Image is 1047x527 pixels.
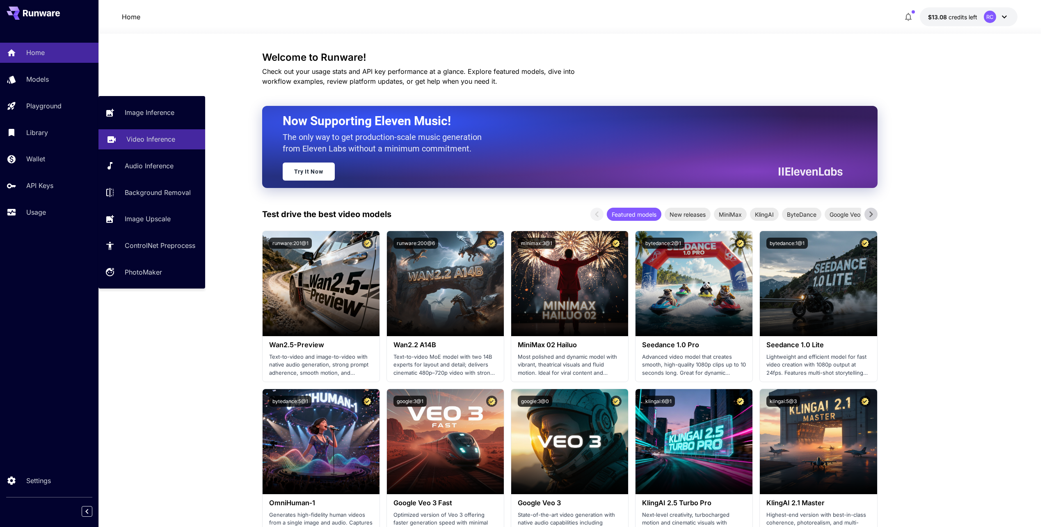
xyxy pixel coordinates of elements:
[393,238,438,249] button: runware:200@6
[125,214,171,224] p: Image Upscale
[98,182,205,202] a: Background Removal
[269,499,373,507] h3: OmniHuman‑1
[642,353,746,377] p: Advanced video model that creates smooth, high-quality 1080p clips up to 10 seconds long. Great f...
[26,48,45,57] p: Home
[928,13,977,21] div: $13.07604
[126,134,175,144] p: Video Inference
[928,14,949,21] span: $13.08
[518,238,556,249] button: minimax:3@1
[735,238,746,249] button: Certified Model – Vetted for best performance and includes a commercial license.
[486,238,497,249] button: Certified Model – Vetted for best performance and includes a commercial license.
[98,129,205,149] a: Video Inference
[642,396,675,407] button: klingai:6@1
[782,210,821,219] span: ByteDance
[714,210,747,219] span: MiniMax
[636,389,752,494] img: alt
[269,238,312,249] button: runware:201@1
[26,74,49,84] p: Models
[263,389,379,494] img: alt
[766,238,808,249] button: bytedance:1@1
[511,231,628,336] img: alt
[766,396,800,407] button: klingai:5@3
[98,103,205,123] a: Image Inference
[263,231,379,336] img: alt
[269,353,373,377] p: Text-to-video and image-to-video with native audio generation, strong prompt adherence, smooth mo...
[26,154,45,164] p: Wallet
[283,163,335,181] a: Try It Now
[82,506,92,517] button: Collapse sidebar
[486,396,497,407] button: Certified Model – Vetted for best performance and includes a commercial license.
[125,188,191,197] p: Background Removal
[269,341,373,349] h3: Wan2.5-Preview
[26,128,48,137] p: Library
[283,113,837,129] h2: Now Supporting Eleven Music!
[518,341,622,349] h3: MiniMax 02 Hailuo
[518,499,622,507] h3: Google Veo 3
[518,396,552,407] button: google:3@0
[610,238,622,249] button: Certified Model – Vetted for best performance and includes a commercial license.
[766,341,870,349] h3: Seedance 1.0 Lite
[766,353,870,377] p: Lightweight and efficient model for fast video creation with 1080p output at 24fps. Features mult...
[949,14,977,21] span: credits left
[98,236,205,256] a: ControlNet Preprocess
[610,396,622,407] button: Certified Model – Vetted for best performance and includes a commercial license.
[26,101,62,111] p: Playground
[735,396,746,407] button: Certified Model – Vetted for best performance and includes a commercial license.
[387,231,504,336] img: alt
[125,161,174,171] p: Audio Inference
[920,7,1017,26] button: $13.07604
[283,131,488,154] p: The only way to get production-scale music generation from Eleven Labs without a minimum commitment.
[825,210,865,219] span: Google Veo
[393,353,497,377] p: Text-to-video MoE model with two 14B experts for layout and detail; delivers cinematic 480p–720p ...
[262,67,575,85] span: Check out your usage stats and API key performance at a glance. Explore featured models, dive int...
[262,208,391,220] p: Test drive the best video models
[860,238,871,249] button: Certified Model – Vetted for best performance and includes a commercial license.
[362,396,373,407] button: Certified Model – Vetted for best performance and includes a commercial license.
[393,396,427,407] button: google:3@1
[98,156,205,176] a: Audio Inference
[607,210,661,219] span: Featured models
[26,207,46,217] p: Usage
[642,499,746,507] h3: KlingAI 2.5 Turbo Pro
[766,499,870,507] h3: KlingAI 2.1 Master
[387,389,504,494] img: alt
[642,341,746,349] h3: Seedance 1.0 Pro
[860,396,871,407] button: Certified Model – Vetted for best performance and includes a commercial license.
[125,108,174,117] p: Image Inference
[269,396,311,407] button: bytedance:5@1
[642,238,684,249] button: bytedance:2@1
[262,52,878,63] h3: Welcome to Runware!
[393,499,497,507] h3: Google Veo 3 Fast
[98,209,205,229] a: Image Upscale
[393,341,497,349] h3: Wan2.2 A14B
[26,181,53,190] p: API Keys
[98,262,205,282] a: PhotoMaker
[511,389,628,494] img: alt
[984,11,996,23] div: RC
[88,504,98,519] div: Collapse sidebar
[125,267,162,277] p: PhotoMaker
[125,241,195,250] p: ControlNet Preprocess
[750,210,779,219] span: KlingAI
[665,210,711,219] span: New releases
[362,238,373,249] button: Certified Model – Vetted for best performance and includes a commercial license.
[760,231,877,336] img: alt
[122,12,140,22] nav: breadcrumb
[518,353,622,377] p: Most polished and dynamic model with vibrant, theatrical visuals and fluid motion. Ideal for vira...
[26,476,51,486] p: Settings
[636,231,752,336] img: alt
[760,389,877,494] img: alt
[122,12,140,22] p: Home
